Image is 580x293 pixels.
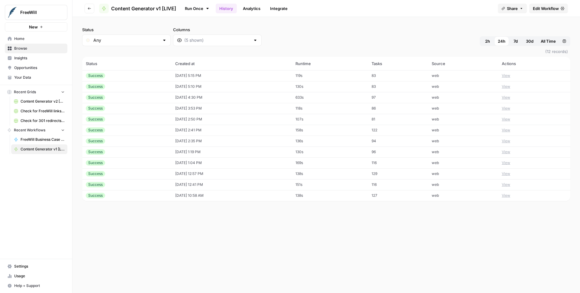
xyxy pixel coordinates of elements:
img: FreeWill Logo [7,7,18,18]
td: 633s [292,92,368,103]
td: [DATE] 12:41 PM [172,179,292,190]
td: 138s [292,190,368,201]
button: View [502,73,510,78]
td: 83 [368,81,428,92]
button: Workspace: FreeWill [5,5,67,20]
td: [DATE] 1:04 PM [172,157,292,168]
td: 138s [292,168,368,179]
button: Share [498,4,527,13]
td: [DATE] 2:41 PM [172,125,292,136]
button: 7d [509,36,522,46]
div: Success [86,127,105,133]
td: web [428,70,498,81]
td: [DATE] 1:19 PM [172,146,292,157]
label: Status [82,27,171,33]
span: All Time [541,38,556,44]
td: 116 [368,157,428,168]
td: 136s [292,136,368,146]
td: 116 [368,179,428,190]
th: Source [428,57,498,70]
a: Home [5,34,67,44]
button: 2h [481,36,494,46]
td: [DATE] 5:10 PM [172,81,292,92]
a: Analytics [239,4,264,13]
label: Columns [173,27,262,33]
th: Actions [498,57,570,70]
td: web [428,92,498,103]
a: Integrate [266,4,291,13]
span: Check for FreeWill links on partner's external website [21,108,65,114]
span: Content Generator v1 [LIVE] [111,5,176,12]
span: Recent Grids [14,89,36,95]
td: 130s [292,146,368,157]
td: 169s [292,157,368,168]
td: 119s [292,70,368,81]
td: [DATE] 10:58 AM [172,190,292,201]
span: Content Generator v2 [DRAFT] Test All Product Combos [21,99,65,104]
a: Insights [5,53,67,63]
td: web [428,136,498,146]
button: Recent Workflows [5,126,67,135]
a: Content Generator v1 [LIVE] [99,4,176,13]
td: 83 [368,70,428,81]
a: History [216,4,237,13]
a: Edit Workflow [529,4,568,13]
th: Status [82,57,172,70]
span: Recent Workflows [14,127,45,133]
a: Content Generator v2 [DRAFT] Test All Product Combos [11,97,67,106]
a: Check for FreeWill links on partner's external website [11,106,67,116]
td: 97 [368,92,428,103]
button: All Time [537,36,559,46]
td: web [428,190,498,201]
td: 81 [368,114,428,125]
td: 122 [368,125,428,136]
td: [DATE] 5:15 PM [172,70,292,81]
span: Settings [14,264,65,269]
td: 129 [368,168,428,179]
button: Recent Grids [5,87,67,97]
span: Content Generator v1 [LIVE] [21,146,65,152]
a: Check for 301 redirects on page Grid [11,116,67,126]
a: Opportunities [5,63,67,73]
td: web [428,81,498,92]
td: 127 [368,190,428,201]
td: [DATE] 4:30 PM [172,92,292,103]
td: web [428,125,498,136]
td: [DATE] 2:35 PM [172,136,292,146]
span: Help + Support [14,283,65,288]
td: web [428,114,498,125]
div: Success [86,117,105,122]
div: Success [86,95,105,100]
a: Usage [5,271,67,281]
div: Success [86,84,105,89]
span: 24h [498,38,505,44]
button: View [502,160,510,166]
button: View [502,193,510,198]
div: Success [86,160,105,166]
button: 30d [522,36,537,46]
button: View [502,106,510,111]
td: 130s [292,81,368,92]
button: View [502,117,510,122]
span: 30d [526,38,533,44]
td: [DATE] 2:50 PM [172,114,292,125]
td: 118s [292,103,368,114]
button: View [502,84,510,89]
td: web [428,103,498,114]
a: FreeWill Business Case Generator v2 [11,135,67,144]
div: Success [86,73,105,78]
td: 107s [292,114,368,125]
th: Created at [172,57,292,70]
div: Success [86,138,105,144]
span: Insights [14,55,65,61]
button: View [502,171,510,176]
button: View [502,95,510,100]
button: Help + Support [5,281,67,291]
div: Success [86,149,105,155]
div: Success [86,193,105,198]
td: web [428,146,498,157]
a: Browse [5,44,67,53]
span: 2h [485,38,490,44]
span: Share [507,5,518,12]
span: FreeWill Business Case Generator v2 [21,137,65,142]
